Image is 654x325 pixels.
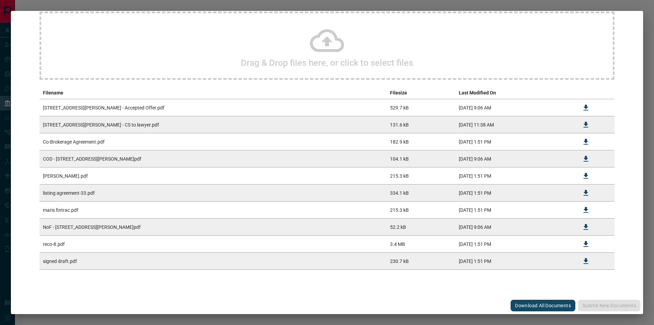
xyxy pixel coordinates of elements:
[578,134,594,150] button: Download
[597,87,614,99] th: delete file action column
[40,99,387,116] td: [STREET_ADDRESS][PERSON_NAME] - Accepted Offer.pdf
[40,116,387,133] td: [STREET_ADDRESS][PERSON_NAME] - CS to lawyer.pdf
[578,185,594,201] button: Download
[455,167,574,184] td: [DATE] 1:51 PM
[387,253,456,270] td: 230.7 kB
[40,202,387,219] td: maris fintrac.pdf
[574,87,597,99] th: download action column
[578,202,594,218] button: Download
[455,116,574,133] td: [DATE] 11:38 AM
[455,133,574,150] td: [DATE] 1:51 PM
[578,117,594,133] button: Download
[578,151,594,167] button: Download
[40,253,387,270] td: signed draft.pdf
[455,219,574,236] td: [DATE] 9:06 AM
[387,219,456,236] td: 52.2 kB
[387,184,456,202] td: 334.1 kB
[40,87,387,99] th: Filename
[455,87,574,99] th: Last Modified On
[387,116,456,133] td: 131.6 kB
[578,253,594,269] button: Download
[387,99,456,116] td: 529.7 kB
[578,236,594,252] button: Download
[40,12,614,80] div: Drag & Drop files here, or click to select files
[455,184,574,202] td: [DATE] 1:51 PM
[578,100,594,116] button: Download
[387,87,456,99] th: Filesize
[241,58,413,68] h2: Drag & Drop files here, or click to select files
[455,150,574,167] td: [DATE] 9:06 AM
[40,184,387,202] td: listing agreement-33.pdf
[40,150,387,167] td: COD - [STREET_ADDRESS][PERSON_NAME]pdf
[40,219,387,236] td: NoF - [STREET_ADDRESS][PERSON_NAME]pdf
[455,99,574,116] td: [DATE] 9:06 AM
[40,236,387,253] td: reco-8.pdf
[578,219,594,235] button: Download
[578,168,594,184] button: Download
[387,167,456,184] td: 215.3 kB
[387,133,456,150] td: 182.9 kB
[40,167,387,184] td: [PERSON_NAME].pdf
[455,202,574,219] td: [DATE] 1:51 PM
[455,253,574,270] td: [DATE] 1:51 PM
[455,236,574,253] td: [DATE] 1:51 PM
[387,236,456,253] td: 3.4 MB
[387,150,456,167] td: 104.1 kB
[40,133,387,150] td: Co-Brokerage Agreement.pdf
[511,300,575,311] button: Download All Documents
[387,202,456,219] td: 215.3 kB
